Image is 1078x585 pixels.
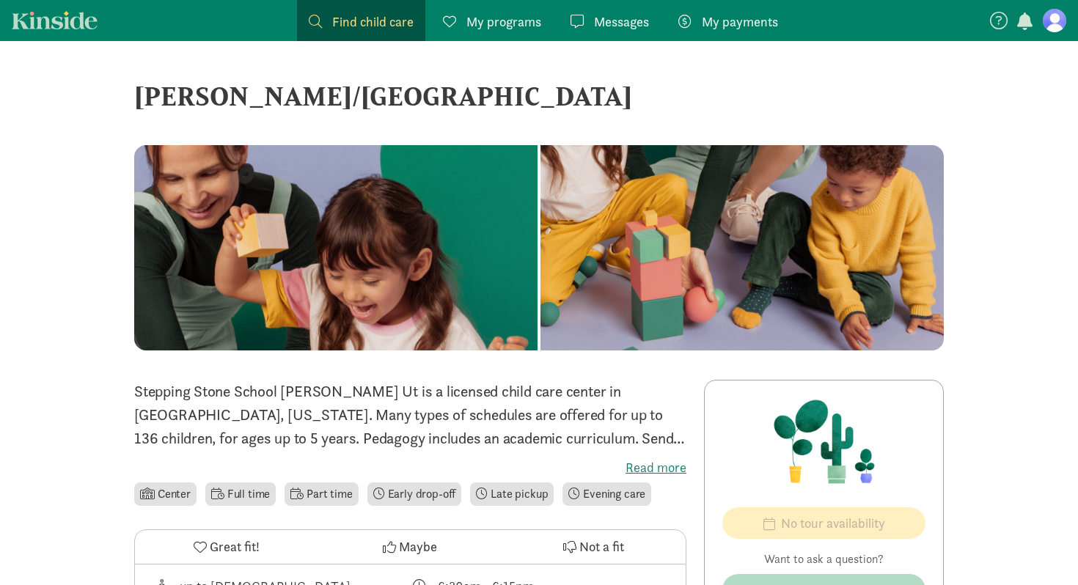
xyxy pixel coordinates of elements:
p: Stepping Stone School [PERSON_NAME] Ut is a licensed child care center in [GEOGRAPHIC_DATA], [US_... [134,380,686,450]
span: My programs [466,12,541,32]
span: Maybe [399,537,437,556]
li: Evening care [562,482,651,506]
span: My payments [702,12,778,32]
button: Not a fit [502,530,686,564]
span: Find child care [332,12,414,32]
span: Not a fit [579,537,624,556]
span: Messages [594,12,649,32]
div: [PERSON_NAME]/[GEOGRAPHIC_DATA] [134,76,944,116]
li: Center [134,482,197,506]
p: Want to ask a question? [722,551,925,568]
button: Maybe [318,530,502,564]
span: No tour availability [781,513,885,533]
li: Full time [205,482,276,506]
li: Part time [285,482,358,506]
label: Read more [134,459,686,477]
li: Early drop-off [367,482,462,506]
button: No tour availability [722,507,925,539]
li: Late pickup [470,482,554,506]
span: Great fit! [210,537,260,556]
button: Great fit! [135,530,318,564]
a: Kinside [12,11,98,29]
